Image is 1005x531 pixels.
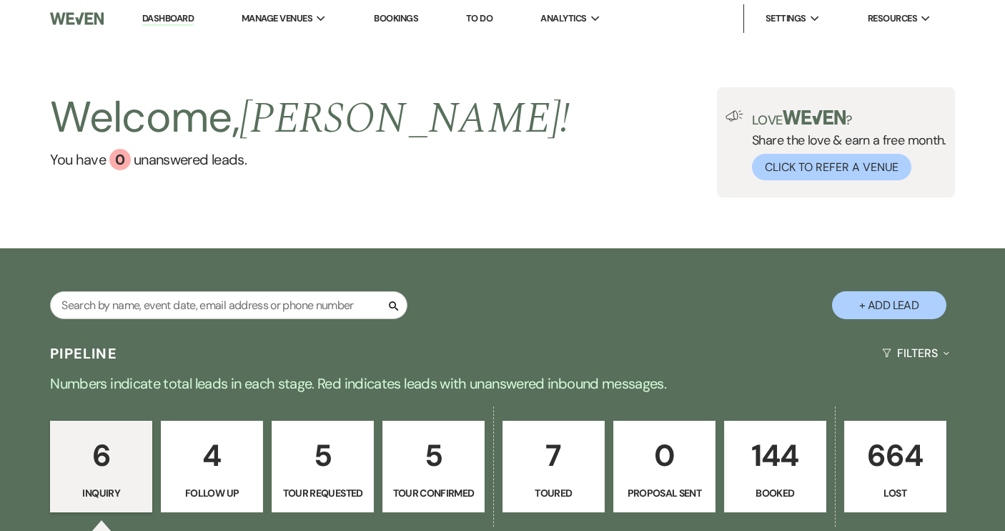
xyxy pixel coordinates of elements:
a: 0Proposal Sent [613,421,716,512]
p: Love ? [752,110,946,127]
p: 5 [281,432,365,479]
a: 4Follow Up [161,421,263,512]
p: Toured [512,485,595,501]
a: 7Toured [502,421,605,512]
p: Tour Requested [281,485,365,501]
div: 0 [109,149,131,170]
span: Manage Venues [242,11,312,26]
a: Bookings [374,12,418,24]
a: 5Tour Requested [272,421,374,512]
p: Lost [853,485,937,501]
p: 144 [733,432,817,479]
p: 5 [392,432,475,479]
p: 4 [170,432,254,479]
a: 664Lost [844,421,946,512]
button: + Add Lead [832,291,946,319]
h3: Pipeline [50,344,117,364]
img: Weven Logo [50,4,104,34]
p: 664 [853,432,937,479]
a: 6Inquiry [50,421,152,512]
button: Filters [876,334,954,372]
p: 0 [623,432,706,479]
p: Booked [733,485,817,501]
span: Settings [766,11,806,26]
input: Search by name, event date, email address or phone number [50,291,407,319]
p: Tour Confirmed [392,485,475,501]
div: Share the love & earn a free month. [743,110,946,180]
p: 7 [512,432,595,479]
p: Inquiry [59,485,143,501]
img: weven-logo-green.svg [783,110,846,125]
span: [PERSON_NAME] ! [239,86,570,152]
p: Proposal Sent [623,485,706,501]
p: 6 [59,432,143,479]
a: You have 0 unanswered leads. [50,149,570,170]
span: Analytics [540,11,586,26]
a: 144Booked [724,421,826,512]
a: Dashboard [142,12,194,26]
h2: Welcome, [50,87,570,149]
p: Follow Up [170,485,254,501]
button: Click to Refer a Venue [752,154,911,180]
img: loud-speaker-illustration.svg [726,110,743,122]
a: 5Tour Confirmed [382,421,485,512]
a: To Do [466,12,492,24]
span: Resources [868,11,917,26]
